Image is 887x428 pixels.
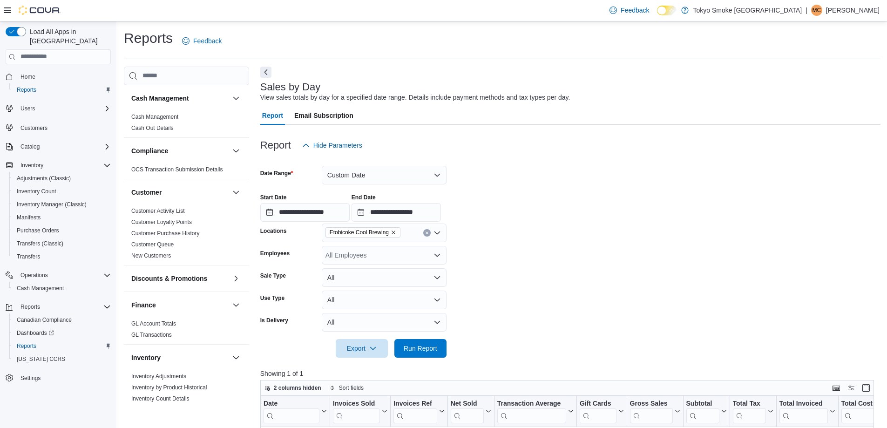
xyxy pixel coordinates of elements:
span: New Customers [131,252,171,259]
button: Canadian Compliance [9,313,115,326]
div: Gross Sales [630,400,672,408]
button: All [322,268,447,287]
span: Dashboards [13,327,111,339]
span: Purchase Orders [13,225,111,236]
span: Reports [17,342,36,350]
button: Inventory Manager (Classic) [9,198,115,211]
p: [PERSON_NAME] [826,5,880,16]
div: Total Invoiced [779,400,827,408]
h3: Report [260,140,291,151]
span: Reports [17,86,36,94]
button: Manifests [9,211,115,224]
button: Operations [2,269,115,282]
a: Canadian Compliance [13,314,75,326]
div: Customer [124,205,249,265]
a: Cash Management [13,283,68,294]
input: Press the down key to open a popover containing a calendar. [352,203,441,222]
div: Subtotal [686,400,719,423]
span: Etobicoke Cool Brewing [330,228,389,237]
span: Inventory Adjustments [131,373,186,380]
button: Discounts & Promotions [131,274,229,283]
div: Date [264,400,319,408]
span: Cash Management [17,285,64,292]
span: GL Transactions [131,331,172,339]
span: Sort fields [339,384,364,392]
button: Inventory [131,353,229,362]
a: Dashboards [9,326,115,340]
h3: Cash Management [131,94,189,103]
a: Customer Queue [131,241,174,248]
span: Transfers [17,253,40,260]
button: Cash Management [131,94,229,103]
h3: Compliance [131,146,168,156]
button: Open list of options [433,229,441,237]
label: Date Range [260,170,293,177]
a: Settings [17,373,44,384]
span: Customer Purchase History [131,230,200,237]
span: GL Account Totals [131,320,176,327]
h3: Discounts & Promotions [131,274,207,283]
span: Inventory Manager (Classic) [17,201,87,208]
div: Compliance [124,164,249,179]
span: Transfers (Classic) [17,240,63,247]
a: Customer Activity List [131,208,185,214]
span: Load All Apps in [GEOGRAPHIC_DATA] [26,27,111,46]
button: Inventory Count [9,185,115,198]
div: Finance [124,318,249,344]
button: Inventory [17,160,47,171]
button: Display options [846,382,857,394]
button: Finance [230,299,242,311]
p: Tokyo Smoke [GEOGRAPHIC_DATA] [693,5,802,16]
span: Purchase Orders [17,227,59,234]
span: Reports [20,303,40,311]
a: Inventory Adjustments [131,373,186,380]
button: Transfers [9,250,115,263]
button: Discounts & Promotions [230,273,242,284]
span: Adjustments (Classic) [17,175,71,182]
span: Dashboards [17,329,54,337]
a: Feedback [178,32,225,50]
button: Customers [2,121,115,134]
button: Finance [131,300,229,310]
button: Catalog [17,141,43,152]
a: Inventory Count Details [131,395,190,402]
a: Inventory Count [13,186,60,197]
label: Start Date [260,194,287,201]
span: Transfers [13,251,111,262]
button: Reports [9,340,115,353]
button: Clear input [423,229,431,237]
button: Subtotal [686,400,726,423]
button: Run Report [394,339,447,358]
span: Users [20,105,35,112]
div: Date [264,400,319,423]
span: Inventory Count [17,188,56,195]
span: Catalog [17,141,111,152]
button: Operations [17,270,52,281]
img: Cova [19,6,61,15]
span: 2 columns hidden [274,384,321,392]
a: GL Transactions [131,332,172,338]
a: Feedback [606,1,653,20]
span: Washington CCRS [13,353,111,365]
div: Total Cost [841,400,877,423]
button: Enter fullscreen [860,382,872,394]
button: Transfers (Classic) [9,237,115,250]
div: Total Tax [732,400,765,408]
span: Users [17,103,111,114]
button: Reports [2,300,115,313]
label: Employees [260,250,290,257]
button: Settings [2,371,115,385]
a: Cash Out Details [131,125,174,131]
button: Transaction Average [497,400,573,423]
a: Transfers (Classic) [13,238,67,249]
a: Purchase Orders [13,225,63,236]
button: Gift Cards [580,400,624,423]
span: Reports [13,340,111,352]
div: Invoices Ref [393,400,437,423]
span: Cash Management [13,283,111,294]
nav: Complex example [6,66,111,409]
div: Invoices Sold [333,400,380,408]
